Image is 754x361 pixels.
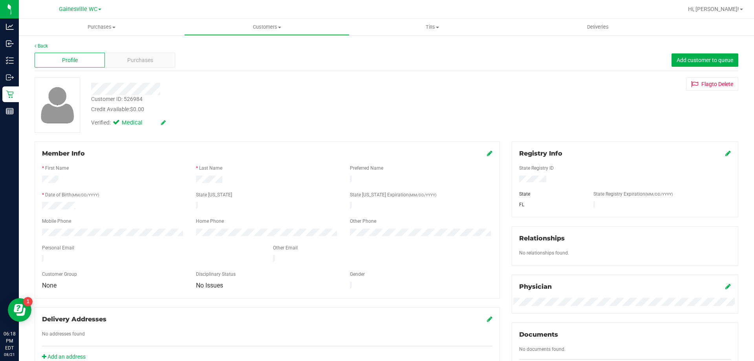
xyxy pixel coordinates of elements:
label: No relationships found. [519,249,569,257]
span: Deliveries [576,24,619,31]
label: State [US_STATE] Expiration [350,191,436,198]
inline-svg: Inbound [6,40,14,48]
button: Flagto Delete [686,77,738,91]
label: First Name [45,165,69,172]
label: Mobile Phone [42,218,71,225]
inline-svg: Outbound [6,73,14,81]
label: Last Name [199,165,222,172]
span: Profile [62,56,78,64]
div: Verified: [91,119,166,127]
a: Deliveries [515,19,681,35]
a: Purchases [19,19,184,35]
span: Add customer to queue [677,57,733,63]
span: Purchases [127,56,153,64]
label: Preferred Name [350,165,383,172]
label: Gender [350,271,365,278]
label: Home Phone [196,218,224,225]
div: State [513,191,588,198]
label: Other Email [273,244,298,251]
span: Relationships [519,235,565,242]
span: Medical [122,119,153,127]
a: Back [35,43,48,49]
inline-svg: Reports [6,107,14,115]
span: Purchases [19,24,184,31]
iframe: Resource center [8,298,31,322]
div: FL [513,201,588,208]
label: Customer Group [42,271,77,278]
span: Gainesville WC [59,6,97,13]
span: (MM/DD/YYYY) [409,193,436,197]
label: Personal Email [42,244,74,251]
label: Disciplinary Status [196,271,236,278]
label: No addresses found [42,330,85,337]
span: Physician [519,283,552,290]
p: 08/21 [4,352,15,357]
span: (MM/DD/YYYY) [71,193,99,197]
label: Other Phone [350,218,376,225]
span: Delivery Addresses [42,315,106,323]
span: Documents [519,331,558,338]
span: Hi, [PERSON_NAME]! [688,6,739,12]
span: Member Info [42,150,85,157]
span: Tills [350,24,514,31]
inline-svg: Analytics [6,23,14,31]
label: State Registry ID [519,165,554,172]
span: Customers [185,24,349,31]
a: Tills [350,19,515,35]
iframe: Resource center unread badge [23,297,33,306]
a: Customers [184,19,350,35]
div: Credit Available: [91,105,437,114]
label: Date of Birth [45,191,99,198]
inline-svg: Retail [6,90,14,98]
label: State [US_STATE] [196,191,232,198]
inline-svg: Inventory [6,57,14,64]
button: Add customer to queue [672,53,738,67]
img: user-icon.png [37,85,78,125]
div: Customer ID: 526984 [91,95,143,103]
p: 06:18 PM EDT [4,330,15,352]
span: (MM/DD/YYYY) [645,192,673,196]
span: Registry Info [519,150,562,157]
label: State Registry Expiration [593,191,673,198]
a: Add an address [42,354,86,360]
span: None [42,282,57,289]
span: No Issues [196,282,223,289]
span: No documents found. [519,346,565,352]
span: $0.00 [130,106,144,112]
